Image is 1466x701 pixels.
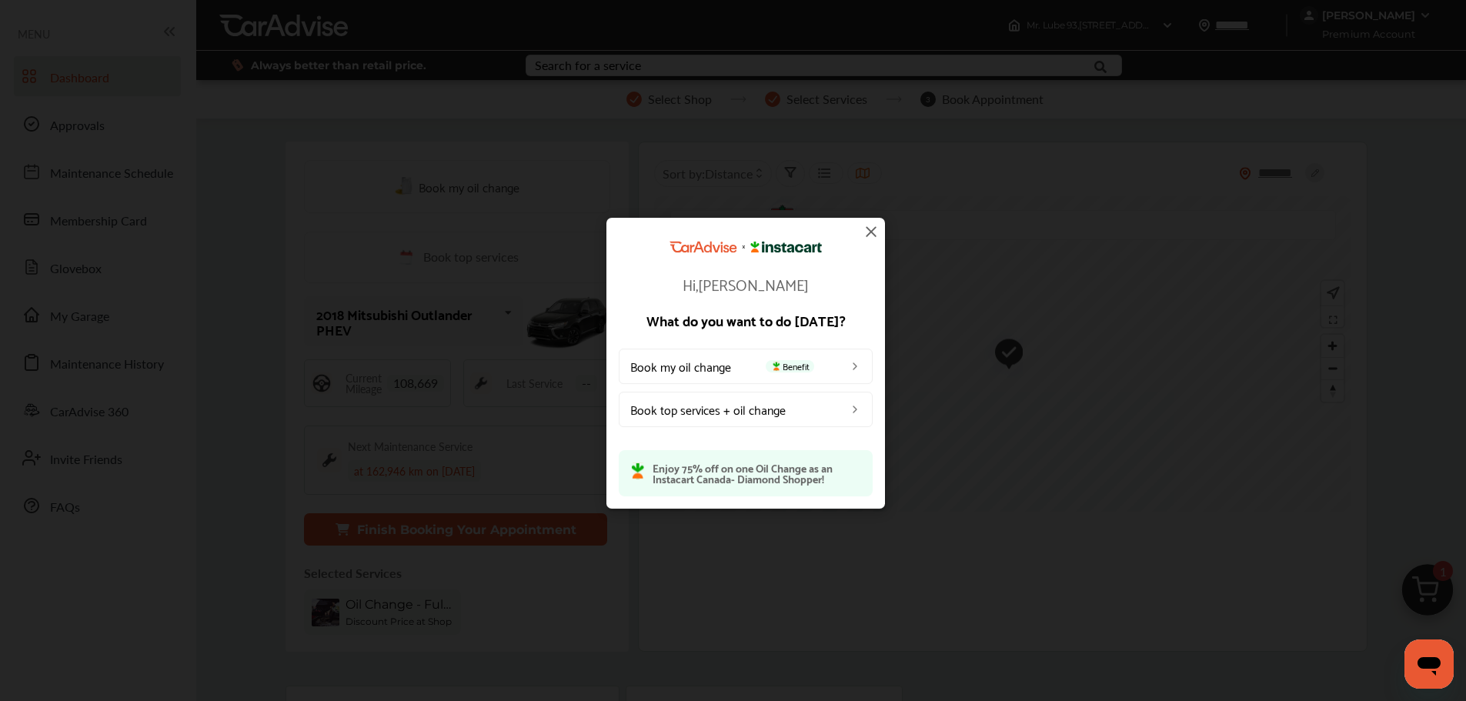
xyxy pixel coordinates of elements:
[653,462,860,483] p: Enjoy 75% off on one Oil Change as an Instacart Canada- Diamond Shopper!
[619,312,873,326] p: What do you want to do [DATE]?
[631,462,645,479] img: instacart-icon.73bd83c2.svg
[849,402,861,415] img: left_arrow_icon.0f472efe.svg
[619,348,873,383] a: Book my oil changeBenefit
[670,241,822,253] img: CarAdvise Instacart Logo
[849,359,861,372] img: left_arrow_icon.0f472efe.svg
[770,361,783,370] img: instacart-icon.73bd83c2.svg
[862,222,880,241] img: close-icon.a004319c.svg
[766,359,814,372] span: Benefit
[619,391,873,426] a: Book top services + oil change
[1404,639,1454,689] iframe: Button to launch messaging window
[619,275,873,291] p: Hi, [PERSON_NAME]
